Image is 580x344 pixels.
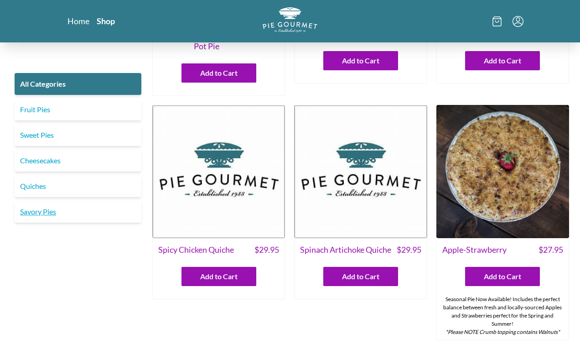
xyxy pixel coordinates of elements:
span: Add to Cart [342,55,379,66]
span: Spicy Chicken Quiche [158,244,234,256]
span: $ 29.95 [254,244,279,256]
a: Sweet Pies [15,124,141,146]
button: Add to Cart [323,51,398,70]
a: Home [67,16,89,26]
a: Quiches [15,175,141,197]
button: Add to Cart [181,267,256,286]
img: Apple-Strawberry [436,105,569,238]
span: Add to Cart [484,55,521,66]
img: Spinach Artichoke Quiche [294,105,427,238]
a: Shop [97,16,115,26]
span: Add to Cart [484,271,521,282]
button: Add to Cart [465,51,540,70]
span: Add to Cart [342,271,379,282]
a: Savory Pies [15,201,141,223]
em: *Please NOTE Crumb topping contains Walnuts* [445,328,560,335]
span: Add to Cart [200,271,238,282]
button: Add to Cart [323,267,398,286]
a: Logo [263,7,317,35]
span: $ 27.95 [539,244,563,256]
button: Add to Cart [465,267,540,286]
img: logo [263,7,317,32]
button: Menu [513,16,523,27]
span: Apple-Strawberry [442,244,507,256]
span: $ 29.95 [397,244,421,256]
span: Spinach Artichoke Quiche [300,244,391,256]
a: Fruit Pies [15,99,141,120]
a: All Categories [15,73,141,95]
a: Cheesecakes [15,150,141,172]
span: Add to Cart [200,68,238,78]
div: Seasonal Pie Now Available! Includes the perfect balance between fresh and locally-sourced Apples... [437,292,569,340]
img: Spicy Chicken Quiche [152,105,285,238]
button: Add to Cart [181,63,256,83]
